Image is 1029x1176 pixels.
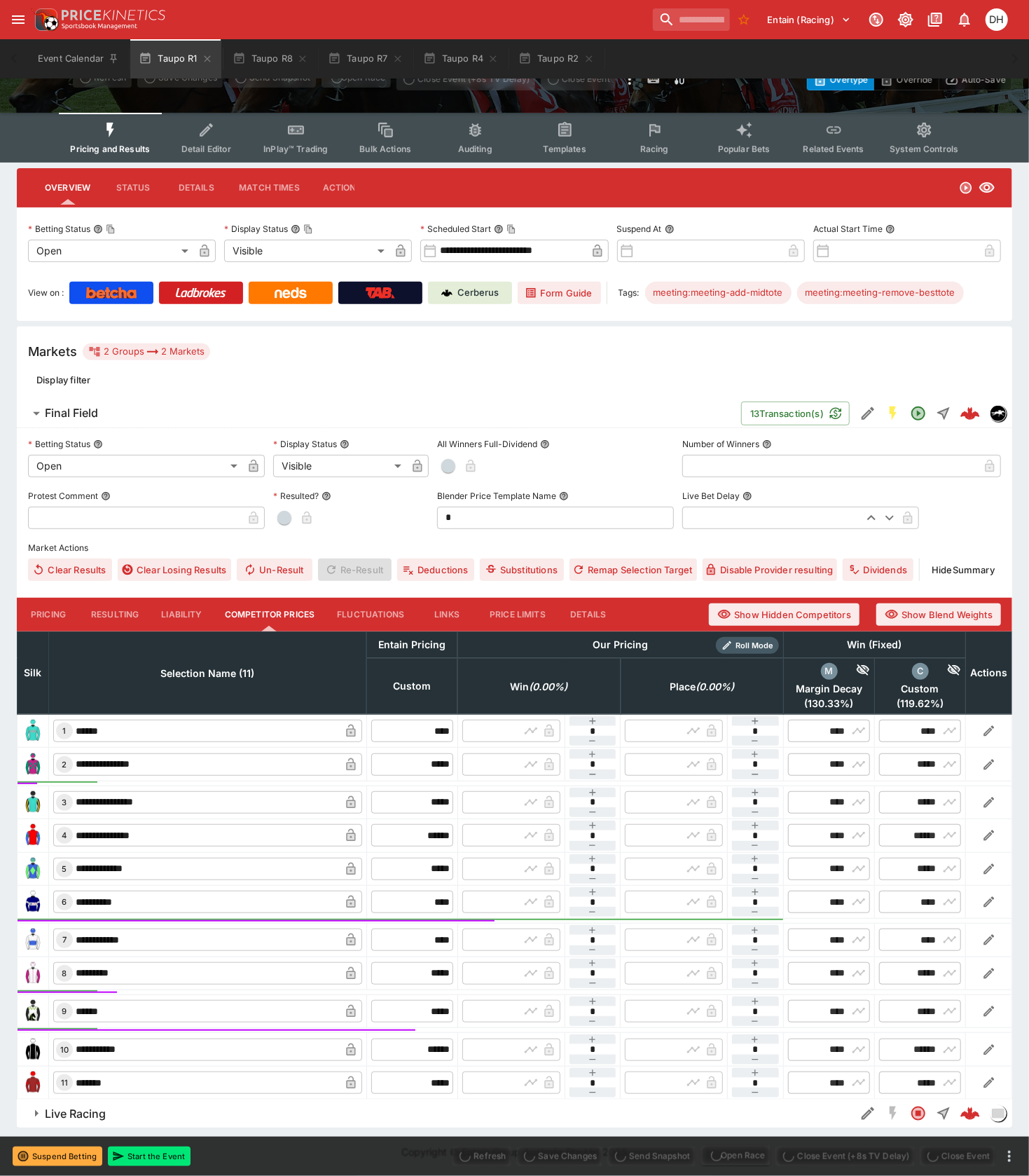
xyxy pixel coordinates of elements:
[326,598,415,631] button: Fluctuations
[962,72,1006,87] p: Auto-Save
[60,864,70,874] span: 5
[960,404,980,423] img: logo-cerberus--red.svg
[303,224,313,234] button: Copy To Clipboard
[979,179,995,196] svg: Visible
[60,935,69,945] span: 7
[813,223,883,235] p: Actual Start Time
[145,665,270,682] span: Selection Name (11)
[60,726,69,736] span: 1
[275,287,306,299] img: Neds
[665,224,675,234] button: Suspend At
[990,1106,1006,1121] img: liveracing
[716,637,779,654] div: Show/hide Price Roll mode configuration.
[510,39,602,78] button: Taupo R2
[703,559,838,581] button: Disable Provider resulting
[506,224,516,234] button: Copy To Clipboard
[366,658,457,714] th: Custom
[228,171,311,205] button: Match Times
[682,490,740,502] p: Live Bet Delay
[22,1072,44,1094] img: runner 11
[730,640,779,652] span: Roll Mode
[22,753,44,776] img: runner 2
[797,282,964,304] div: Betting Target: cerberus
[929,663,962,680] div: Hide Competitor
[59,113,969,163] div: Event type filters
[224,223,288,235] p: Display Status
[291,224,301,234] button: Display StatusCopy To Clipboard
[181,144,231,154] span: Detail Editor
[981,4,1012,35] button: Daniel Hooper
[22,858,44,880] img: runner 5
[106,224,116,234] button: Copy To Clipboard
[621,68,638,90] button: more
[696,678,734,695] em: ( 0.00 %)
[93,439,103,449] button: Betting Status
[22,1000,44,1023] img: runner 9
[311,171,374,205] button: Actions
[880,1101,906,1126] button: SGM Disabled
[617,223,662,235] p: Suspend At
[28,538,1001,559] label: Market Actions
[653,8,730,31] input: search
[318,559,392,581] span: Re-Result
[165,171,228,205] button: Details
[118,559,231,581] button: Clear Losing Results
[518,282,601,304] a: Form Guide
[960,1104,980,1123] img: logo-cerberus--red.svg
[60,830,70,840] span: 4
[18,631,49,714] th: Silk
[214,598,326,631] button: Competitor Prices
[101,491,111,501] button: Protest Comment
[966,631,1012,714] th: Actions
[797,286,964,300] span: meeting:meeting-remove-besttote
[879,697,961,710] span: ( 119.62 %)
[28,282,64,304] label: View on :
[458,286,499,300] p: Cerberus
[495,678,583,695] span: Win(0.00%)
[743,491,752,501] button: Live Bet Delay
[873,69,939,90] button: Override
[876,603,1001,626] button: Show Blend Weights
[45,1107,106,1121] h6: Live Racing
[28,369,99,391] button: Display filter
[701,1146,771,1165] div: split button
[925,559,1001,581] button: HideSummary
[741,402,850,425] button: 13Transaction(s)
[22,891,44,913] img: runner 6
[893,7,918,32] button: Toggle light/dark mode
[959,181,973,195] svg: Open
[890,144,958,154] span: System Controls
[237,559,312,581] button: Un-Result
[17,598,80,631] button: Pricing
[931,401,956,426] button: Straight
[885,224,895,234] button: Actual Start Time
[70,144,150,154] span: Pricing and Results
[478,598,557,631] button: Price Limits
[130,39,221,78] button: Taupo R1
[175,287,226,299] img: Ladbrokes
[458,144,492,154] span: Auditing
[415,39,507,78] button: Taupo R4
[359,144,411,154] span: Bulk Actions
[986,8,1008,31] div: Daniel Hooper
[22,791,44,814] img: runner 3
[60,1006,70,1016] span: 9
[718,144,771,154] span: Popular Bets
[906,1101,931,1126] button: Closed
[821,663,838,680] div: margin_decay
[28,223,90,235] p: Betting Status
[788,697,870,710] span: ( 130.33 %)
[939,69,1012,90] button: Auto-Save
[923,7,948,32] button: Documentation
[28,343,77,360] h5: Markets
[62,23,137,29] img: Sportsbook Management
[762,439,772,449] button: Number of Winners
[62,10,165,20] img: PriceKinetics
[437,490,556,502] p: Blender Price Template Name
[879,683,961,695] span: Custom
[843,559,913,581] button: Dividends
[57,1045,71,1055] span: 10
[645,282,792,304] div: Betting Target: cerberus
[619,282,640,304] label: Tags:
